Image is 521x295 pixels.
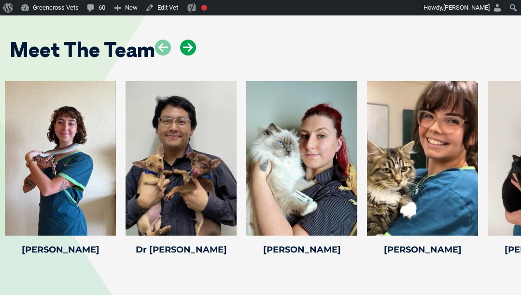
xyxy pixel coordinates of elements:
span: [PERSON_NAME] [443,4,490,11]
h4: Dr [PERSON_NAME] [126,245,237,254]
h4: [PERSON_NAME] [246,245,357,254]
h2: Meet The Team [10,40,155,60]
h4: [PERSON_NAME] [5,245,116,254]
div: Needs improvement [201,5,207,11]
h4: [PERSON_NAME] [367,245,478,254]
